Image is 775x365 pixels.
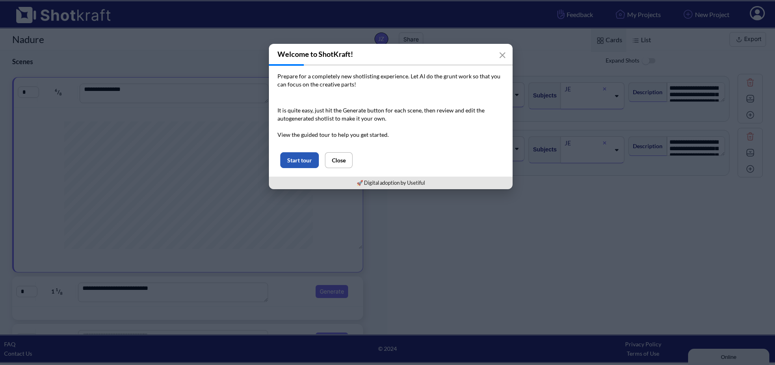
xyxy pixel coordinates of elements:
span: Prepare for a completely new shotlisting experience. [277,73,409,80]
button: Close [325,152,353,168]
p: It is quite easy, just hit the Generate button for each scene, then review and edit the autogener... [277,106,504,139]
div: Online [6,7,75,13]
a: 🚀 Digital adoption by Usetiful [357,179,425,186]
button: Start tour [280,152,319,168]
h3: Welcome to ShotKraft! [269,44,513,64]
